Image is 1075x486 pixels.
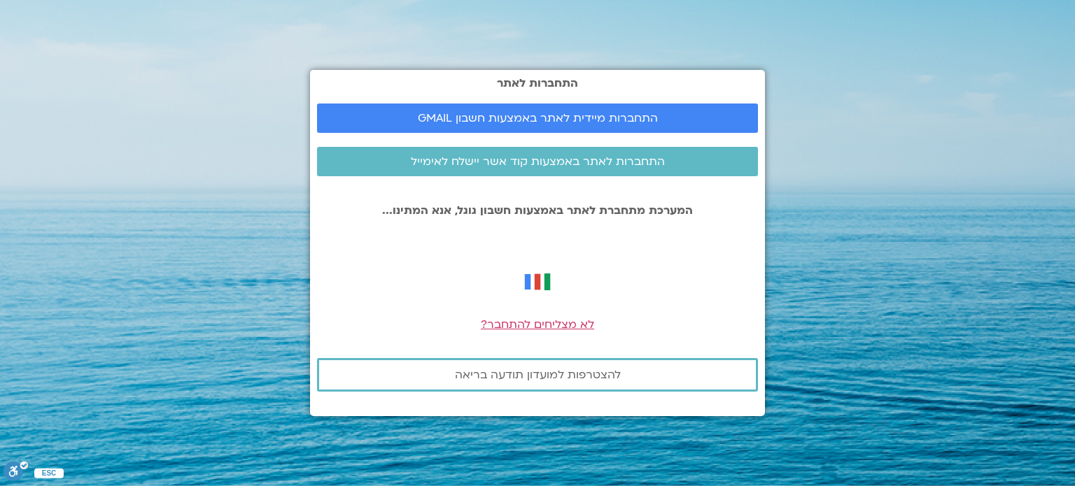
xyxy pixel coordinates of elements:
[481,317,594,332] a: לא מצליחים להתחבר?
[317,358,758,392] a: להצטרפות למועדון תודעה בריאה
[418,112,658,124] span: התחברות מיידית לאתר באמצעות חשבון GMAIL
[317,204,758,217] p: המערכת מתחברת לאתר באמצעות חשבון גוגל, אנא המתינו...
[455,369,621,381] span: להצטרפות למועדון תודעה בריאה
[317,147,758,176] a: התחברות לאתר באמצעות קוד אשר יישלח לאימייל
[317,77,758,90] h2: התחברות לאתר
[317,103,758,133] a: התחברות מיידית לאתר באמצעות חשבון GMAIL
[411,155,665,168] span: התחברות לאתר באמצעות קוד אשר יישלח לאימייל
